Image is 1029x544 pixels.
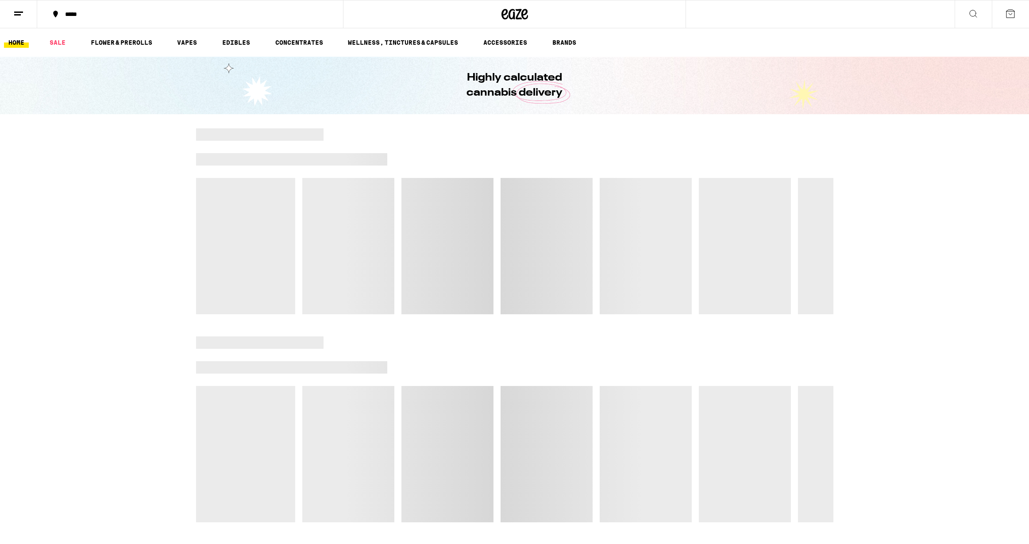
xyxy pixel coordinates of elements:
[343,37,462,48] a: WELLNESS, TINCTURES & CAPSULES
[45,37,70,48] a: SALE
[271,37,328,48] a: CONCENTRATES
[218,37,254,48] a: EDIBLES
[479,37,532,48] a: ACCESSORIES
[442,70,588,100] h1: Highly calculated cannabis delivery
[86,37,157,48] a: FLOWER & PREROLLS
[4,37,29,48] a: HOME
[173,37,201,48] a: VAPES
[548,37,581,48] button: BRANDS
